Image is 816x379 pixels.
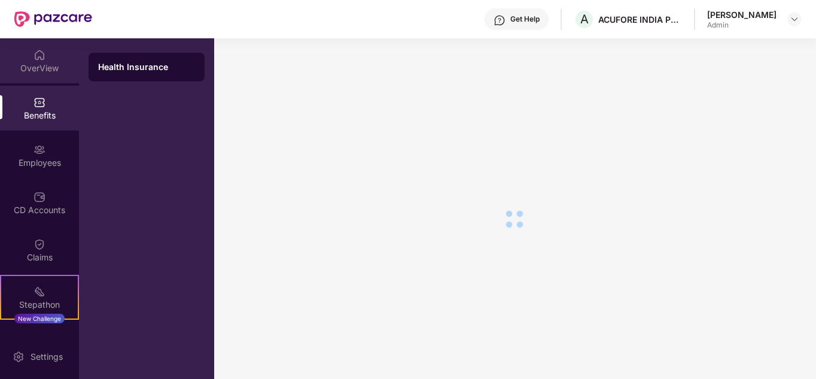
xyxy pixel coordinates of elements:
[510,14,540,24] div: Get Help
[34,286,45,298] img: svg+xml;base64,PHN2ZyB4bWxucz0iaHR0cDovL3d3dy53My5vcmcvMjAwMC9zdmciIHdpZHRoPSIyMSIgaGVpZ2h0PSIyMC...
[1,299,78,311] div: Stepathon
[14,314,65,323] div: New Challenge
[580,12,589,26] span: A
[707,9,777,20] div: [PERSON_NAME]
[13,351,25,363] img: svg+xml;base64,PHN2ZyBpZD0iU2V0dGluZy0yMHgyMCIgeG1sbnM9Imh0dHA6Ly93d3cudzMub3JnLzIwMDAvc3ZnIiB3aW...
[27,351,66,363] div: Settings
[34,49,45,61] img: svg+xml;base64,PHN2ZyBpZD0iSG9tZSIgeG1sbnM9Imh0dHA6Ly93d3cudzMub3JnLzIwMDAvc3ZnIiB3aWR0aD0iMjAiIG...
[14,11,92,27] img: New Pazcare Logo
[707,20,777,30] div: Admin
[790,14,799,24] img: svg+xml;base64,PHN2ZyBpZD0iRHJvcGRvd24tMzJ4MzIiIHhtbG5zPSJodHRwOi8vd3d3LnczLm9yZy8yMDAwL3N2ZyIgd2...
[34,144,45,156] img: svg+xml;base64,PHN2ZyBpZD0iRW1wbG95ZWVzIiB4bWxucz0iaHR0cDovL3d3dy53My5vcmcvMjAwMC9zdmciIHdpZHRoPS...
[494,14,506,26] img: svg+xml;base64,PHN2ZyBpZD0iSGVscC0zMngzMiIgeG1sbnM9Imh0dHA6Ly93d3cudzMub3JnLzIwMDAvc3ZnIiB3aWR0aD...
[98,61,195,73] div: Health Insurance
[34,333,45,345] img: svg+xml;base64,PHN2ZyBpZD0iRW5kb3JzZW1lbnRzIiB4bWxucz0iaHR0cDovL3d3dy53My5vcmcvMjAwMC9zdmciIHdpZH...
[34,238,45,250] img: svg+xml;base64,PHN2ZyBpZD0iQ2xhaW0iIHhtbG5zPSJodHRwOi8vd3d3LnczLm9yZy8yMDAwL3N2ZyIgd2lkdGg9IjIwIi...
[34,191,45,203] img: svg+xml;base64,PHN2ZyBpZD0iQ0RfQWNjb3VudHMiIGRhdGEtbmFtZT0iQ0QgQWNjb3VudHMiIHhtbG5zPSJodHRwOi8vd3...
[34,96,45,108] img: svg+xml;base64,PHN2ZyBpZD0iQmVuZWZpdHMiIHhtbG5zPSJodHRwOi8vd3d3LnczLm9yZy8yMDAwL3N2ZyIgd2lkdGg9Ij...
[598,14,682,25] div: ACUFORE INDIA PRIVATE LIMITED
